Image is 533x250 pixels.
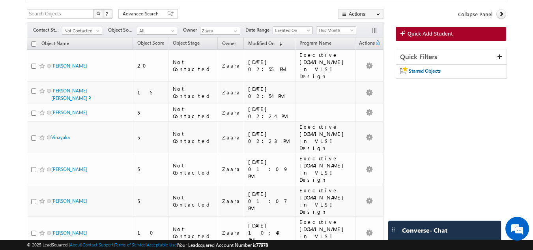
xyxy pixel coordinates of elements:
span: Date Range [245,26,273,34]
div: Zaara [222,229,241,236]
input: Check all records [31,41,36,47]
span: Created On [273,27,310,34]
span: Owner [183,26,200,34]
div: Not Contacted [173,105,214,120]
div: Executive [DOMAIN_NAME] in VLSI Design [299,51,352,80]
div: Zaara [222,165,241,173]
span: Object Stage [173,40,200,46]
div: Zaara [222,197,241,205]
div: Quick Filters [396,49,507,65]
a: About [70,242,81,247]
div: 5 [137,134,165,141]
div: [DATE] 10:49 AM [248,222,292,243]
span: Converse - Chat [402,227,447,234]
button: ? [103,9,112,19]
input: Type to Search [200,27,240,35]
a: Created On [273,26,313,34]
a: [PERSON_NAME] [51,109,87,115]
div: [DATE] 02:54 PM [248,85,292,100]
div: Executive [DOMAIN_NAME] in VLSI Design [299,187,352,215]
div: [DATE] 02:24 PM [248,105,292,120]
div: Minimize live chat window [129,4,148,23]
a: [PERSON_NAME] [51,230,87,236]
span: Advanced Search [123,10,161,17]
a: Terms of Service [115,242,146,247]
a: Acceptable Use [147,242,177,247]
a: [PERSON_NAME] [51,63,87,69]
div: Executive [DOMAIN_NAME] in VLSI Design [299,218,352,247]
div: 20 [137,62,165,69]
div: Not Contacted [173,58,214,73]
div: Not Contacted [173,130,214,145]
span: Object Score [137,40,164,46]
div: 15 [137,89,165,96]
a: [PERSON_NAME] [51,198,87,204]
a: All [137,27,177,35]
span: Starred Objects [409,68,441,74]
div: 5 [137,109,165,116]
a: Contact Support [82,242,114,247]
div: [DATE] 02:55 PM [248,58,292,73]
a: Modified On (sorted descending) [244,39,286,49]
span: Owner [222,40,236,46]
span: All [137,27,175,34]
div: Executive [DOMAIN_NAME] in VLSI Design [299,155,352,183]
a: [PERSON_NAME] [51,166,87,172]
a: Show All Items [230,27,239,35]
a: Quick Add Student [396,27,507,41]
div: Zaara [222,109,241,116]
em: Submit [116,194,143,205]
a: Program Name [295,39,335,49]
span: Modified On [248,40,275,46]
div: 5 [137,165,165,173]
div: 10 [137,229,165,236]
img: Search [96,11,100,15]
img: d_60004797649_company_0_60004797649 [13,41,33,52]
a: Object Name [37,39,73,49]
div: Not Contacted [173,162,214,176]
div: Leave a message [41,41,133,52]
a: Not Contacted [62,27,102,35]
div: Not Contacted [173,194,214,208]
span: Collapse Panel [458,11,492,18]
div: Zaara [222,62,241,69]
a: Object Stage [169,39,204,49]
span: Quick Add Student [408,30,453,37]
span: Object Source [108,26,137,34]
a: Vinayaka [51,134,70,140]
div: 5 [137,197,165,205]
div: Zaara [222,89,241,96]
div: [DATE] 01:09 PM [248,158,292,180]
a: This Month [316,26,356,34]
button: Actions [338,9,383,19]
span: Not Contacted [62,27,100,34]
div: Zaara [222,134,241,141]
textarea: Type your message and click 'Submit' [10,73,144,187]
div: Not Contacted [173,226,214,240]
span: ? [106,10,109,17]
div: Executive [DOMAIN_NAME] in VLSI Design [299,123,352,152]
span: © 2025 LeadSquared | | | | | [27,241,268,249]
span: This Month [316,27,354,34]
img: carter-drag [390,226,396,233]
a: [PERSON_NAME] [PERSON_NAME] P [51,88,91,101]
div: [DATE] 02:23 PM [248,130,292,145]
div: Not Contacted [173,85,214,100]
span: Contact Stage [33,26,62,34]
span: Actions [356,39,375,49]
span: 77978 [256,242,268,248]
span: (sorted descending) [276,41,282,47]
div: [DATE] 01:07 PM [248,190,292,212]
span: Your Leadsquared Account Number is [178,242,268,248]
span: Program Name [299,40,331,46]
a: Object Score [133,39,168,49]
